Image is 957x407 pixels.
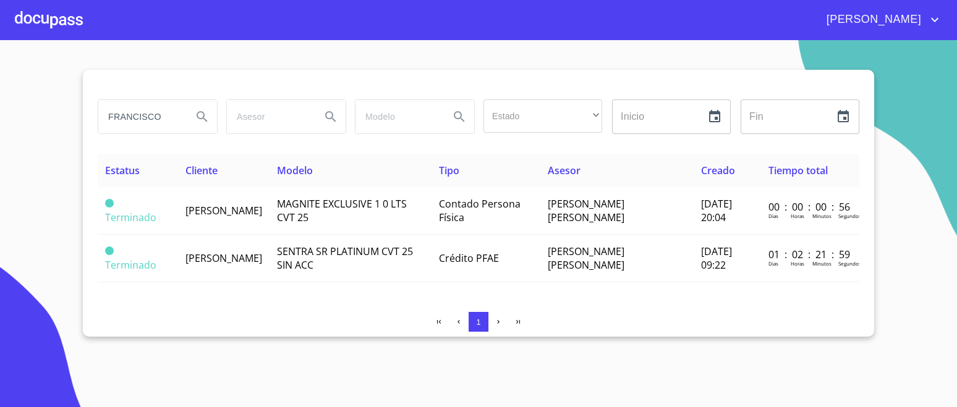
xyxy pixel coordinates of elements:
[701,245,732,272] span: [DATE] 09:22
[227,100,311,133] input: search
[768,248,852,261] p: 01 : 02 : 21 : 59
[768,200,852,214] p: 00 : 00 : 00 : 56
[105,258,156,272] span: Terminado
[768,164,828,177] span: Tiempo total
[791,212,804,219] p: Horas
[701,164,735,177] span: Creado
[185,204,262,217] span: [PERSON_NAME]
[277,164,313,177] span: Modelo
[817,10,942,30] button: account of current user
[105,164,140,177] span: Estatus
[812,212,832,219] p: Minutos
[701,197,732,224] span: [DATE] 20:04
[476,317,480,327] span: 1
[316,102,346,132] button: Search
[812,260,832,267] p: Minutos
[277,197,407,224] span: MAGNITE EXCLUSIVE 1 0 LTS CVT 25
[105,199,114,208] span: Terminado
[483,99,602,133] div: ​
[768,212,778,219] p: Dias
[548,197,624,224] span: [PERSON_NAME] [PERSON_NAME]
[548,164,581,177] span: Asesor
[105,246,114,255] span: Terminado
[439,164,459,177] span: Tipo
[185,164,218,177] span: Cliente
[838,260,861,267] p: Segundos
[98,100,182,133] input: search
[444,102,474,132] button: Search
[277,245,413,272] span: SENTRA SR PLATINUM CVT 25 SIN ACC
[355,100,440,133] input: search
[439,251,499,265] span: Crédito PFAE
[768,260,778,267] p: Dias
[817,10,927,30] span: [PERSON_NAME]
[105,211,156,224] span: Terminado
[838,212,861,219] p: Segundos
[469,312,488,332] button: 1
[187,102,217,132] button: Search
[791,260,804,267] p: Horas
[548,245,624,272] span: [PERSON_NAME] [PERSON_NAME]
[185,251,262,265] span: [PERSON_NAME]
[439,197,521,224] span: Contado Persona Física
